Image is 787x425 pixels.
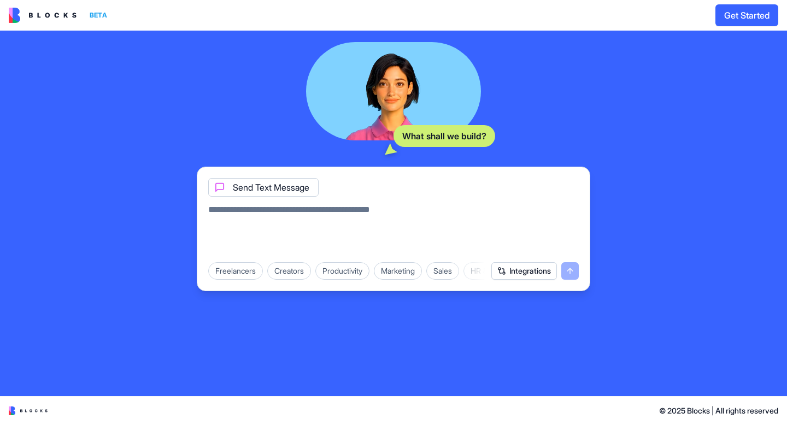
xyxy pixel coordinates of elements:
div: BETA [85,8,111,23]
div: What shall we build? [393,125,495,147]
a: BETA [9,8,111,23]
img: logo [9,8,77,23]
div: Productivity [315,262,369,280]
div: Creators [267,262,311,280]
div: Freelancers [208,262,263,280]
button: Get Started [715,4,778,26]
img: logo [9,406,48,415]
div: HR & Recruiting [463,262,532,280]
div: Marketing [374,262,422,280]
span: © 2025 Blocks | All rights reserved [659,405,778,416]
div: Sales [426,262,459,280]
button: Integrations [491,262,557,280]
div: Send Text Message [208,178,319,197]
